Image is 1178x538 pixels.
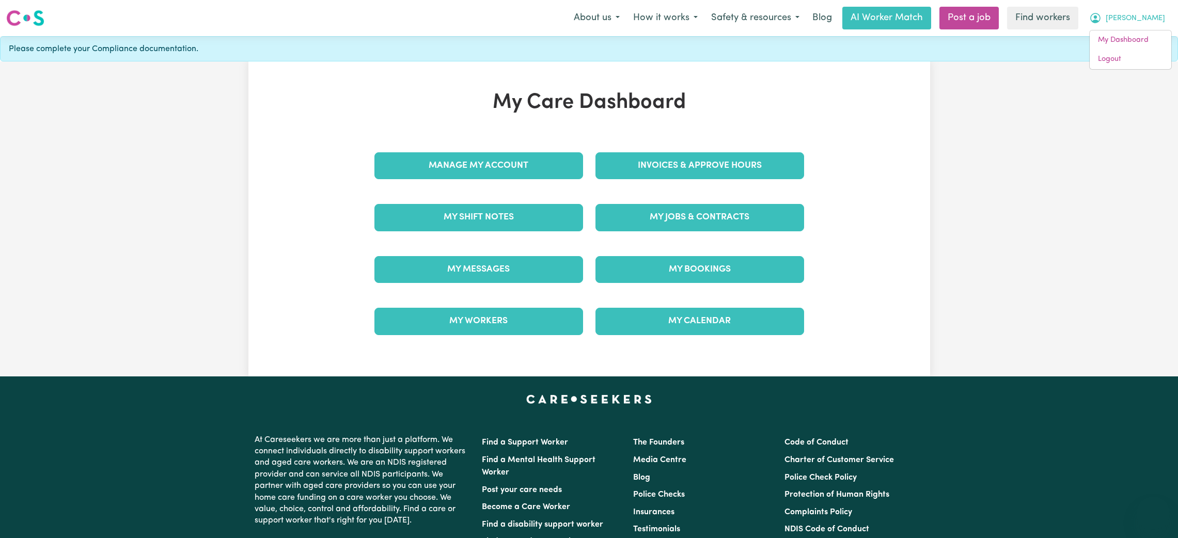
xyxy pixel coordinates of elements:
a: Testimonials [633,525,680,533]
p: At Careseekers we are more than just a platform. We connect individuals directly to disability su... [255,430,469,531]
h1: My Care Dashboard [368,90,810,115]
a: Protection of Human Rights [784,490,889,499]
a: Careseekers home page [526,395,652,403]
a: My Bookings [595,256,804,283]
a: My Dashboard [1090,30,1171,50]
a: Media Centre [633,456,686,464]
button: About us [567,7,626,29]
button: How it works [626,7,704,29]
a: Insurances [633,508,674,516]
a: Find workers [1007,7,1078,29]
a: Charter of Customer Service [784,456,894,464]
button: My Account [1082,7,1172,29]
a: NDIS Code of Conduct [784,525,869,533]
a: Manage My Account [374,152,583,179]
a: Find a Support Worker [482,438,568,447]
a: Complaints Policy [784,508,852,516]
a: Code of Conduct [784,438,849,447]
a: My Messages [374,256,583,283]
a: My Shift Notes [374,204,583,231]
a: Logout [1090,50,1171,69]
button: Safety & resources [704,7,806,29]
a: AI Worker Match [842,7,931,29]
a: Become a Care Worker [482,503,570,511]
a: Find a Mental Health Support Worker [482,456,595,477]
a: Careseekers logo [6,6,44,30]
a: Blog [806,7,838,29]
a: Post a job [939,7,999,29]
img: Careseekers logo [6,9,44,27]
a: Police Checks [633,490,685,499]
a: Blog [633,473,650,482]
span: Please complete your Compliance documentation. [9,43,198,55]
iframe: Button to launch messaging window, conversation in progress [1137,497,1170,530]
a: My Calendar [595,308,804,335]
a: Invoices & Approve Hours [595,152,804,179]
a: My Workers [374,308,583,335]
a: Post your care needs [482,486,562,494]
a: Find a disability support worker [482,520,603,529]
span: [PERSON_NAME] [1106,13,1165,24]
div: My Account [1089,30,1172,70]
a: Police Check Policy [784,473,857,482]
a: The Founders [633,438,684,447]
a: My Jobs & Contracts [595,204,804,231]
